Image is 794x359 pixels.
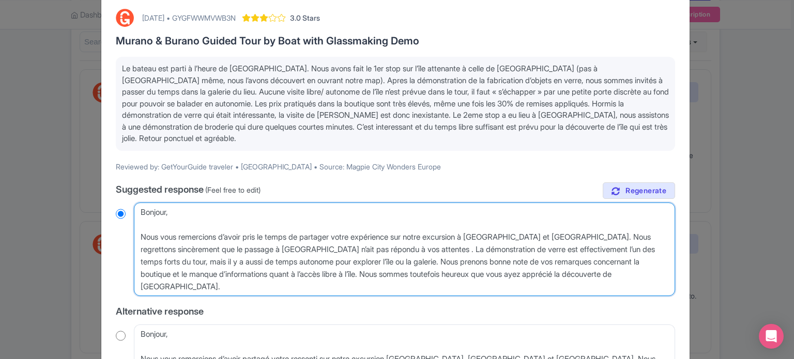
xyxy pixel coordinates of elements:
[603,182,675,199] a: Regenerate
[290,12,320,23] span: 3.0 Stars
[134,202,675,296] textarea: Lorem ipsumdolo, sita consecte, Adip elit seddoeiusm t’incid utla et dolor ma aliquaen admin veni...
[116,184,204,195] span: Suggested response
[116,306,204,317] span: Alternative response
[205,185,261,194] span: (Feel free to edit)
[142,12,236,23] div: [DATE] • GYGFWWMVWB3N
[116,9,134,27] img: GetYourGuide Logo
[759,324,784,349] div: Open Intercom Messenger
[625,186,666,196] span: Regenerate
[122,64,669,143] span: Le bateau est parti à l’heure de [GEOGRAPHIC_DATA]. Nous avons fait le 1er stop sur l’île attenan...
[116,35,675,46] h3: Murano & Burano Guided Tour by Boat with Glassmaking Demo
[116,161,675,172] p: Reviewed by: GetYourGuide traveler • [GEOGRAPHIC_DATA] • Source: Magpie City Wonders Europe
